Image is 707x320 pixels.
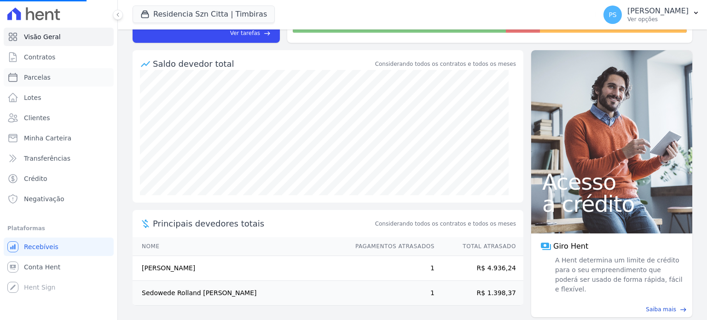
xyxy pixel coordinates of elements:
[4,68,114,87] a: Parcelas
[133,237,347,256] th: Nome
[4,190,114,208] a: Negativação
[608,12,616,18] span: PS
[347,237,435,256] th: Pagamentos Atrasados
[264,30,271,37] span: east
[24,262,60,272] span: Conta Hent
[24,134,71,143] span: Minha Carteira
[24,93,41,102] span: Lotes
[230,29,260,37] span: Ver tarefas
[24,52,55,62] span: Contratos
[627,16,689,23] p: Ver opções
[24,194,64,204] span: Negativação
[553,256,683,294] span: A Hent determina um limite de crédito para o seu empreendimento que poderá ser usado de forma ráp...
[4,238,114,256] a: Recebíveis
[542,171,681,193] span: Acesso
[24,73,51,82] span: Parcelas
[153,217,373,230] span: Principais devedores totais
[542,193,681,215] span: a crédito
[435,237,523,256] th: Total Atrasado
[627,6,689,16] p: [PERSON_NAME]
[24,154,70,163] span: Transferências
[347,256,435,281] td: 1
[7,223,110,234] div: Plataformas
[4,258,114,276] a: Conta Hent
[167,29,271,37] a: Ver tarefas east
[4,169,114,188] a: Crédito
[4,48,114,66] a: Contratos
[435,256,523,281] td: R$ 4.936,24
[153,58,373,70] div: Saldo devedor total
[4,149,114,168] a: Transferências
[375,220,516,228] span: Considerando todos os contratos e todos os meses
[133,256,347,281] td: [PERSON_NAME]
[375,60,516,68] div: Considerando todos os contratos e todos os meses
[4,88,114,107] a: Lotes
[553,241,588,252] span: Giro Hent
[680,306,687,313] span: east
[4,109,114,127] a: Clientes
[4,28,114,46] a: Visão Geral
[24,32,61,41] span: Visão Geral
[24,242,58,251] span: Recebíveis
[596,2,707,28] button: PS [PERSON_NAME] Ver opções
[24,174,47,183] span: Crédito
[646,305,676,314] span: Saiba mais
[133,281,347,306] td: Sedowede Rolland [PERSON_NAME]
[537,305,687,314] a: Saiba mais east
[435,281,523,306] td: R$ 1.398,37
[347,281,435,306] td: 1
[4,129,114,147] a: Minha Carteira
[24,113,50,122] span: Clientes
[133,6,275,23] button: Residencia Szn Citta | Timbiras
